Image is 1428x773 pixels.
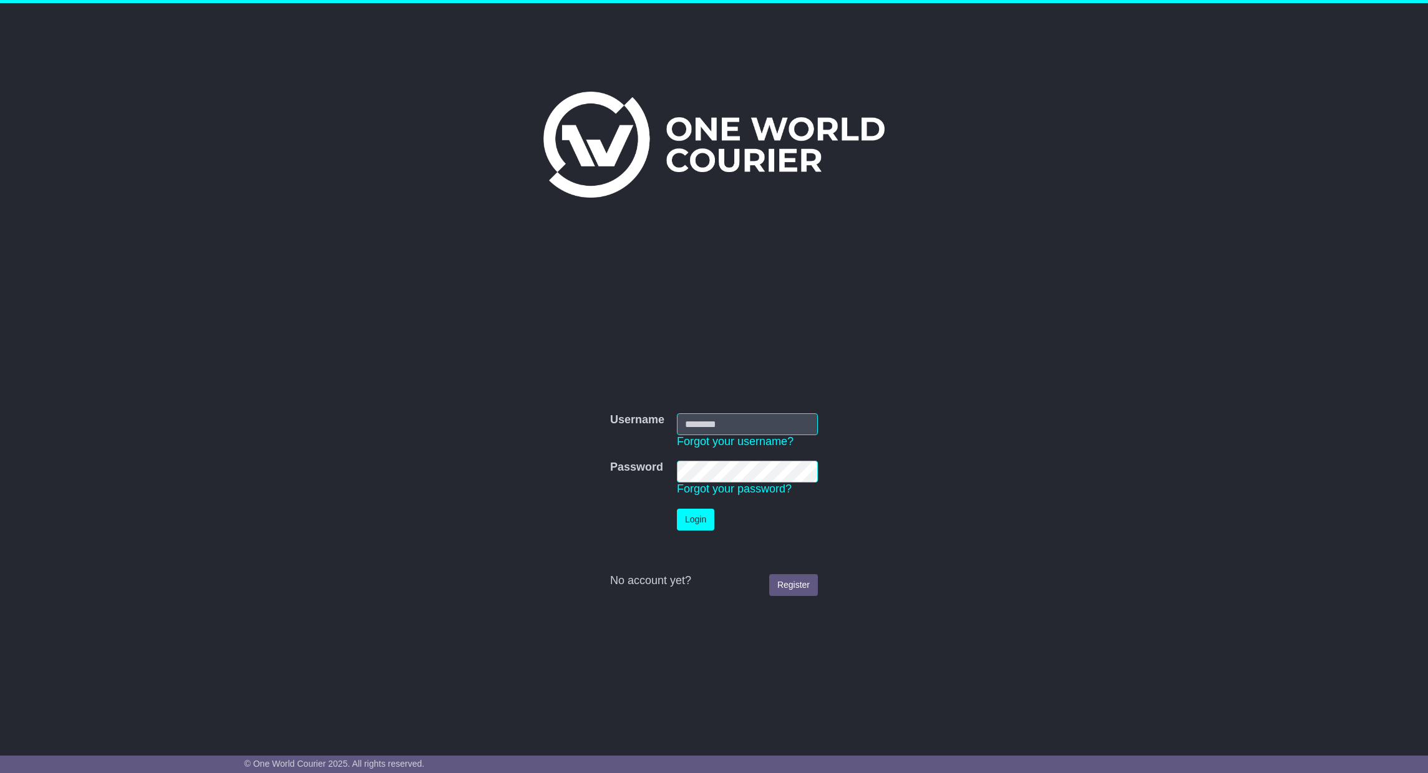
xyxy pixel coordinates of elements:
[677,509,714,531] button: Login
[610,461,663,474] label: Password
[543,92,884,198] img: One World
[245,759,425,769] span: © One World Courier 2025. All rights reserved.
[769,574,818,596] a: Register
[610,574,818,588] div: No account yet?
[610,413,664,427] label: Username
[677,483,792,495] a: Forgot your password?
[677,435,794,448] a: Forgot your username?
